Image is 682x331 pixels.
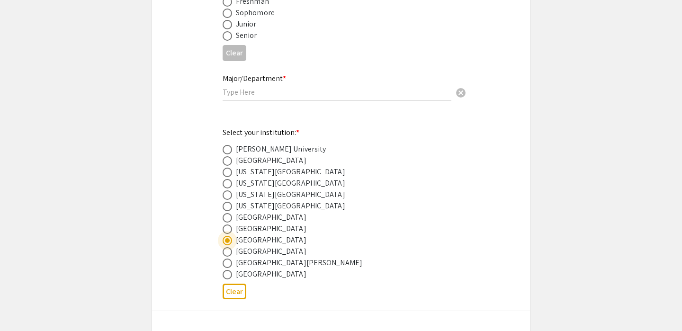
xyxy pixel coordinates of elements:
div: [GEOGRAPHIC_DATA] [236,246,306,257]
div: [GEOGRAPHIC_DATA] [236,268,306,280]
mat-label: Select your institution: [223,127,300,137]
button: Clear [451,83,470,102]
iframe: Chat [7,288,40,324]
div: Sophomore [236,7,275,18]
input: Type Here [223,87,451,97]
div: [US_STATE][GEOGRAPHIC_DATA] [236,189,345,200]
div: [GEOGRAPHIC_DATA] [236,212,306,223]
div: [US_STATE][GEOGRAPHIC_DATA] [236,200,345,212]
div: [GEOGRAPHIC_DATA] [236,234,306,246]
span: cancel [455,87,467,98]
div: [GEOGRAPHIC_DATA] [236,155,306,166]
div: [GEOGRAPHIC_DATA][PERSON_NAME] [236,257,362,268]
div: Junior [236,18,257,30]
button: Clear [223,45,246,61]
div: [US_STATE][GEOGRAPHIC_DATA] [236,166,345,178]
div: [US_STATE][GEOGRAPHIC_DATA] [236,178,345,189]
mat-label: Major/Department [223,73,286,83]
div: [GEOGRAPHIC_DATA] [236,223,306,234]
button: Clear [223,284,246,299]
div: [PERSON_NAME] University [236,143,326,155]
div: Senior [236,30,257,41]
